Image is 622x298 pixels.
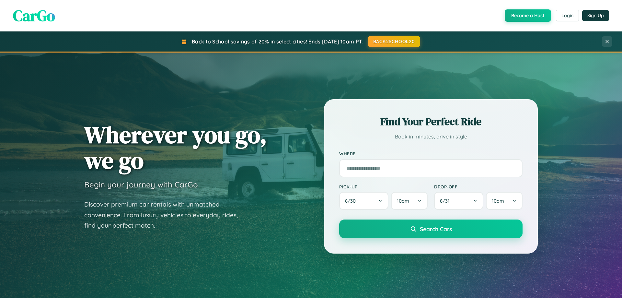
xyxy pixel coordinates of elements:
span: CarGo [13,5,55,26]
label: Drop-off [434,184,523,189]
button: BACK2SCHOOL20 [368,36,420,47]
button: 10am [391,192,428,210]
button: Login [556,10,579,21]
button: Search Cars [339,220,523,238]
button: Sign Up [582,10,609,21]
h2: Find Your Perfect Ride [339,114,523,129]
button: Become a Host [505,9,551,22]
button: 10am [486,192,523,210]
span: Back to School savings of 20% in select cities! Ends [DATE] 10am PT. [192,38,363,45]
span: 10am [397,198,409,204]
button: 8/31 [434,192,483,210]
span: 8 / 30 [345,198,359,204]
p: Book in minutes, drive in style [339,132,523,141]
span: 10am [492,198,504,204]
span: 8 / 31 [440,198,453,204]
button: 8/30 [339,192,388,210]
p: Discover premium car rentals with unmatched convenience. From luxury vehicles to everyday rides, ... [84,199,246,231]
label: Where [339,151,523,157]
h1: Wherever you go, we go [84,122,267,173]
h3: Begin your journey with CarGo [84,180,198,189]
label: Pick-up [339,184,428,189]
span: Search Cars [420,225,452,232]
